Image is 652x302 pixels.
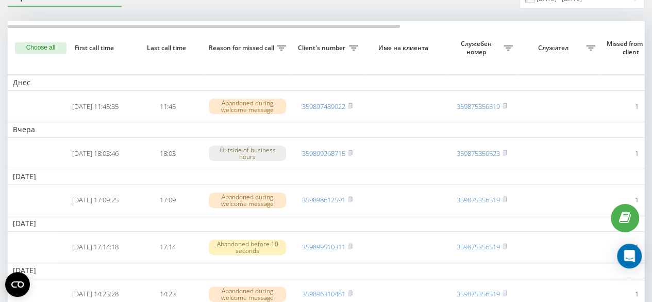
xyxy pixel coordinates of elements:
td: 18:03 [131,140,204,167]
div: Abandoned during welcome message [209,193,286,208]
td: 17:14 [131,234,204,261]
a: 359875356519 [457,102,500,111]
a: 359896310481 [302,289,345,298]
span: Reason for missed call [209,44,277,52]
td: [DATE] 17:14:18 [59,234,131,261]
a: 359899268715 [302,149,345,158]
div: Abandoned during welcome message [209,99,286,114]
td: [DATE] 18:03:46 [59,140,131,167]
a: 359875356519 [457,289,500,298]
a: 359875356519 [457,195,500,204]
span: Last call time [140,44,195,52]
span: Client's number [296,44,349,52]
div: Open Intercom Messenger [617,244,642,268]
a: 359898612591 [302,195,345,204]
a: 359899510311 [302,242,345,251]
span: Служебен номер [451,40,504,56]
a: 359875356523 [457,149,500,158]
div: Outside of business hours [209,146,286,161]
td: 17:09 [131,187,204,214]
span: First call time [68,44,123,52]
button: Choose all [15,42,66,54]
span: Име на клиента [372,44,437,52]
td: 11:45 [131,93,204,120]
span: Служител [523,44,586,52]
a: 359897489022 [302,102,345,111]
div: Abandoned before 10 seconds [209,240,286,255]
button: Open CMP widget [5,272,30,297]
td: [DATE] 11:45:35 [59,93,131,120]
td: [DATE] 17:09:25 [59,187,131,214]
a: 359875356519 [457,242,500,251]
div: Abandoned during welcome message [209,287,286,302]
